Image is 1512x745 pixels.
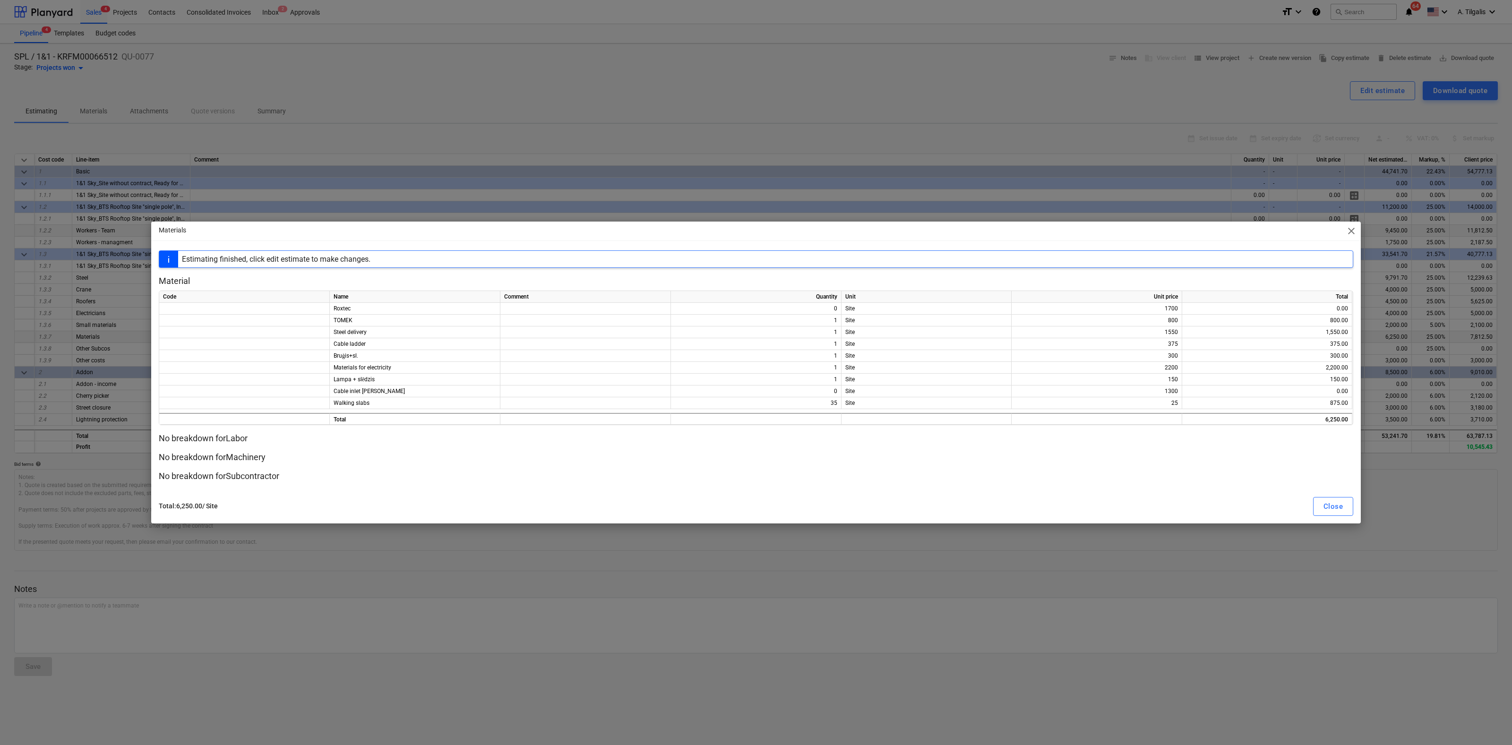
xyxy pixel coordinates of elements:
span: Roxtec [334,305,351,312]
div: Total [1182,291,1352,303]
div: 0 [671,385,842,397]
div: Close [1323,500,1343,513]
div: Site [842,338,1012,350]
div: 1 [671,350,842,362]
div: 1,550.00 [1182,326,1352,338]
div: 2200 [1012,362,1182,374]
p: Total : 6,250.00 / Site [159,501,762,511]
p: No breakdown for Machinery [159,452,1353,463]
div: 0 [671,303,842,315]
div: Estimating finished, click edit estimate to make changes. [182,255,370,264]
div: Comment [500,291,671,303]
span: Cable inlet LEMP [334,388,405,394]
span: Bruģis+sl. [334,352,358,359]
div: 300 [1012,350,1182,362]
span: Steel delivery [334,329,367,335]
div: 800.00 [1182,315,1352,326]
div: Site [842,362,1012,374]
div: 2,200.00 [1182,362,1352,374]
div: Unit [842,291,1012,303]
span: Walking slabs [334,400,369,406]
div: Total [330,413,500,425]
div: 1550 [1012,326,1182,338]
span: Cable ladder [334,341,366,347]
div: 1 [671,315,842,326]
div: 0.00 [1182,385,1352,397]
p: No breakdown for Labor [159,433,1353,444]
button: Close [1313,497,1353,516]
div: Name [330,291,500,303]
div: Site [842,385,1012,397]
div: Quantity [671,291,842,303]
iframe: Chat Widget [1465,700,1512,745]
p: Material [159,275,1353,287]
div: 6,250.00 [1182,413,1352,425]
div: 150.00 [1182,374,1352,385]
div: 800 [1012,315,1182,326]
span: TOMEK [334,317,352,324]
div: Site [842,350,1012,362]
div: 300.00 [1182,350,1352,362]
div: 150 [1012,374,1182,385]
div: Unit price [1012,291,1182,303]
div: Site [842,374,1012,385]
span: close [1346,225,1357,237]
div: 35 [671,397,842,409]
div: 0.00 [1182,303,1352,315]
div: 25 [1012,397,1182,409]
div: 375.00 [1182,338,1352,350]
span: Lampa + slēdzis [334,376,375,383]
div: 875.00 [1182,397,1352,409]
p: No breakdown for Subcontractor [159,471,1353,482]
div: 1700 [1012,303,1182,315]
span: Materials for electricity [334,364,391,371]
div: 1 [671,362,842,374]
div: 1 [671,338,842,350]
div: Site [842,326,1012,338]
div: 1300 [1012,385,1182,397]
p: Materials [159,225,186,235]
div: Site [842,315,1012,326]
div: 1 [671,374,842,385]
div: 375 [1012,338,1182,350]
div: Code [159,291,330,303]
div: Site [842,397,1012,409]
div: 1 [671,326,842,338]
div: Site [842,303,1012,315]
